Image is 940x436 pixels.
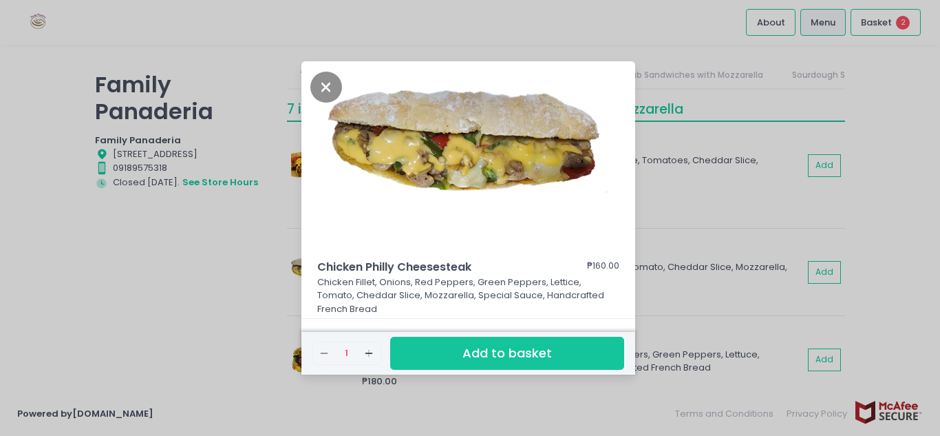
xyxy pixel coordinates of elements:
[301,61,635,249] img: Chicken Philly Cheesesteak
[587,259,619,276] div: ₱160.00
[390,337,624,371] button: Add to basket
[317,276,620,316] p: Chicken Fillet, Onions, Red Peppers, Green Peppers, Lettice, Tomato, Cheddar Slice, Mozzarella, S...
[310,79,342,93] button: Close
[317,259,544,276] span: Chicken Philly Cheesesteak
